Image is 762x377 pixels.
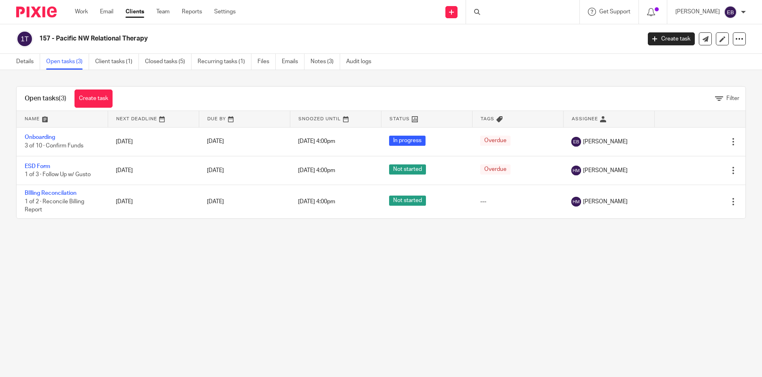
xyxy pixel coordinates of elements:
[74,89,113,108] a: Create task
[214,8,236,16] a: Settings
[16,54,40,70] a: Details
[182,8,202,16] a: Reports
[599,9,630,15] span: Get Support
[282,54,304,70] a: Emails
[571,137,581,147] img: svg%3E
[675,8,720,16] p: [PERSON_NAME]
[726,96,739,101] span: Filter
[108,156,199,185] td: [DATE]
[207,168,224,173] span: [DATE]
[108,185,199,218] td: [DATE]
[59,95,66,102] span: (3)
[481,117,494,121] span: Tags
[724,6,737,19] img: svg%3E
[25,199,84,213] span: 1 of 2 · Reconcile Billing Report
[25,164,50,169] a: ESD Form
[25,190,77,196] a: BIlling Reconcilation
[298,199,335,204] span: [DATE] 4:00pm
[207,199,224,204] span: [DATE]
[583,198,628,206] span: [PERSON_NAME]
[480,198,555,206] div: ---
[648,32,695,45] a: Create task
[311,54,340,70] a: Notes (3)
[390,117,410,121] span: Status
[156,8,170,16] a: Team
[583,138,628,146] span: [PERSON_NAME]
[571,166,581,175] img: svg%3E
[100,8,113,16] a: Email
[389,136,426,146] span: In progress
[108,127,199,156] td: [DATE]
[95,54,139,70] a: Client tasks (1)
[25,134,55,140] a: Onboarding
[39,34,516,43] h2: 157 - Pacific NW Relational Therapy
[16,30,33,47] img: svg%3E
[583,166,628,175] span: [PERSON_NAME]
[75,8,88,16] a: Work
[480,164,511,175] span: Overdue
[126,8,144,16] a: Clients
[298,168,335,173] span: [DATE] 4:00pm
[389,164,426,175] span: Not started
[207,139,224,145] span: [DATE]
[16,6,57,17] img: Pixie
[346,54,377,70] a: Audit logs
[389,196,426,206] span: Not started
[480,136,511,146] span: Overdue
[25,143,83,149] span: 3 of 10 · Confirm Funds
[46,54,89,70] a: Open tasks (3)
[298,117,341,121] span: Snoozed Until
[25,172,91,177] span: 1 of 3 · Follow Up w/ Gusto
[298,139,335,145] span: [DATE] 4:00pm
[25,94,66,103] h1: Open tasks
[258,54,276,70] a: Files
[145,54,192,70] a: Closed tasks (5)
[198,54,251,70] a: Recurring tasks (1)
[571,197,581,207] img: svg%3E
